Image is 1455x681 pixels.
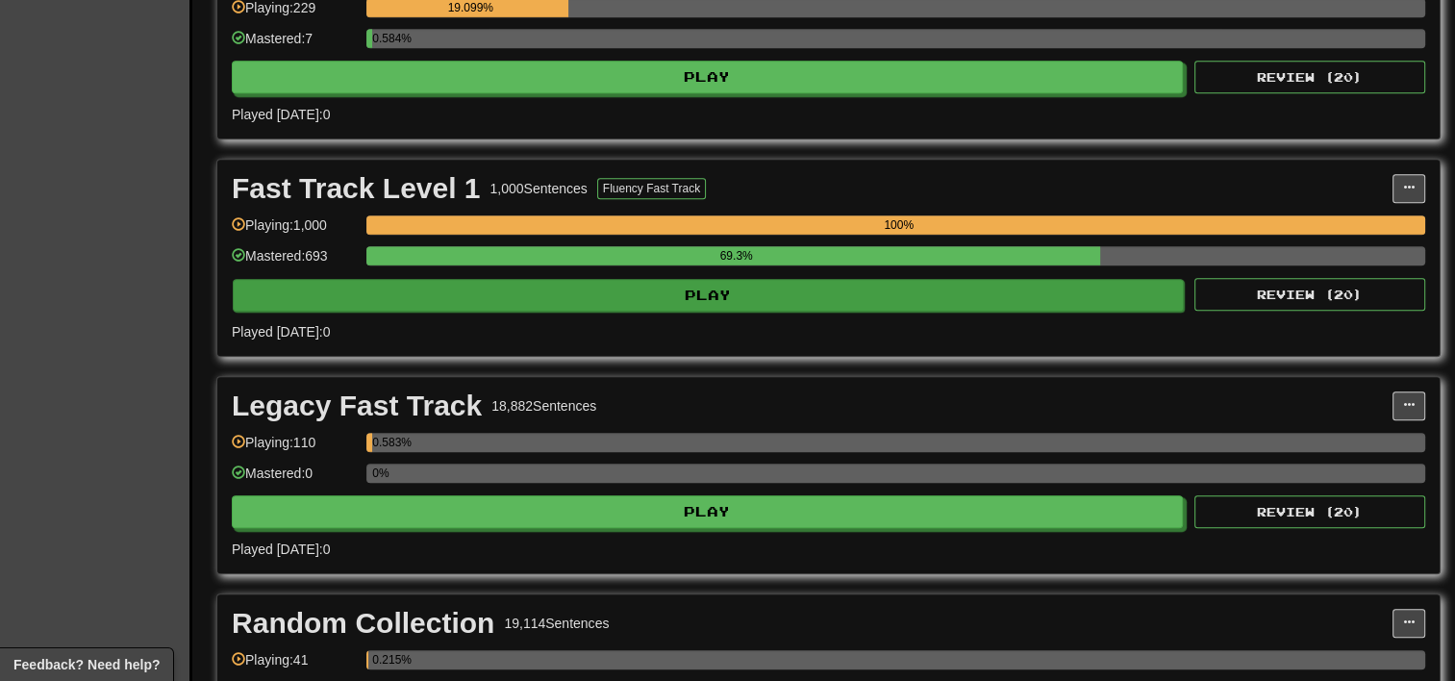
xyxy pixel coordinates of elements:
[1194,61,1425,93] button: Review (20)
[232,61,1183,93] button: Play
[232,174,481,203] div: Fast Track Level 1
[232,433,357,465] div: Playing: 110
[232,246,357,278] div: Mastered: 693
[232,495,1183,528] button: Play
[232,29,357,61] div: Mastered: 7
[232,464,357,495] div: Mastered: 0
[233,279,1184,312] button: Play
[504,614,609,633] div: 19,114 Sentences
[372,246,1100,265] div: 69.3%
[490,179,588,198] div: 1,000 Sentences
[13,655,160,674] span: Open feedback widget
[1194,495,1425,528] button: Review (20)
[491,396,596,416] div: 18,882 Sentences
[232,324,330,340] span: Played [DATE]: 0
[232,609,494,638] div: Random Collection
[232,542,330,557] span: Played [DATE]: 0
[372,215,1425,235] div: 100%
[1194,278,1425,311] button: Review (20)
[232,391,482,420] div: Legacy Fast Track
[232,107,330,122] span: Played [DATE]: 0
[597,178,706,199] button: Fluency Fast Track
[232,215,357,247] div: Playing: 1,000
